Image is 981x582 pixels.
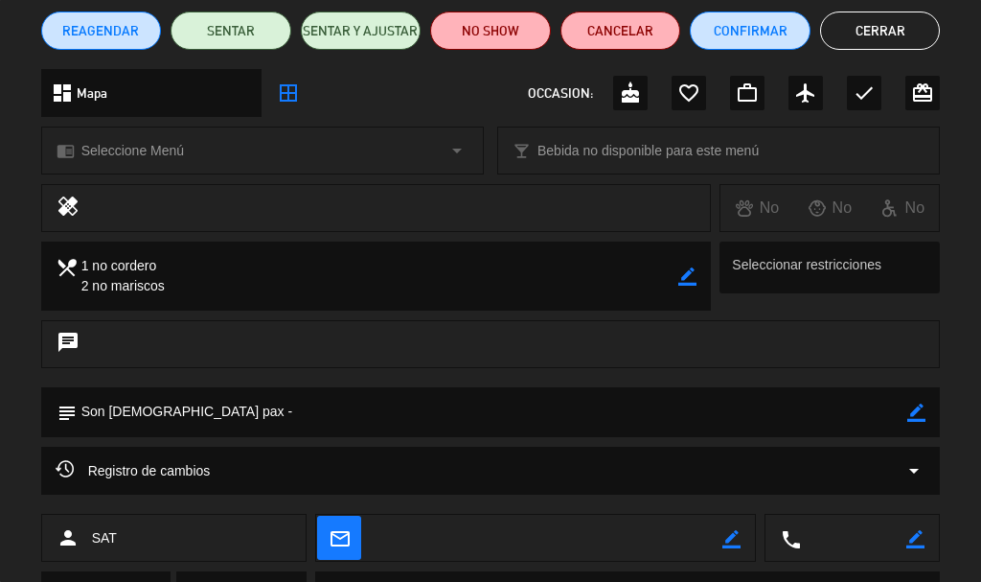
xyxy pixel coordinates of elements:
[62,21,139,41] span: REAGENDAR
[277,81,300,105] i: border_all
[81,140,184,162] span: Seleccione Menú
[528,82,593,105] span: OCCASION:
[722,530,741,548] i: border_color
[560,12,681,50] button: Cancelar
[677,81,700,105] i: favorite_border
[794,81,817,105] i: airplanemode_active
[57,331,80,358] i: chat
[51,81,74,105] i: dashboard
[57,142,75,160] i: chrome_reader_mode
[537,140,759,162] span: Bebida no disponible para este menú
[911,81,934,105] i: card_giftcard
[41,12,162,50] button: REAGENDAR
[902,459,925,482] i: arrow_drop_down
[56,459,211,482] span: Registro de cambios
[77,82,107,105] span: Mapa
[820,12,941,50] button: Cerrar
[793,196,866,221] div: No
[678,268,696,286] i: border_color
[301,12,422,50] button: SENTAR Y AJUSTAR
[853,81,876,105] i: check
[906,530,924,548] i: border_color
[736,81,759,105] i: work_outline
[619,81,642,105] i: cake
[92,527,117,549] span: SAT
[780,528,801,549] i: local_phone
[430,12,551,50] button: NO SHOW
[57,526,80,549] i: person
[56,256,77,277] i: local_dining
[171,12,291,50] button: SENTAR
[329,527,350,548] i: mail_outline
[56,402,77,423] i: subject
[907,404,925,422] i: border_color
[513,142,531,160] i: local_bar
[57,195,80,221] i: healing
[445,139,468,162] i: arrow_drop_down
[720,196,793,221] div: No
[690,12,810,50] button: Confirmar
[866,196,939,221] div: No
